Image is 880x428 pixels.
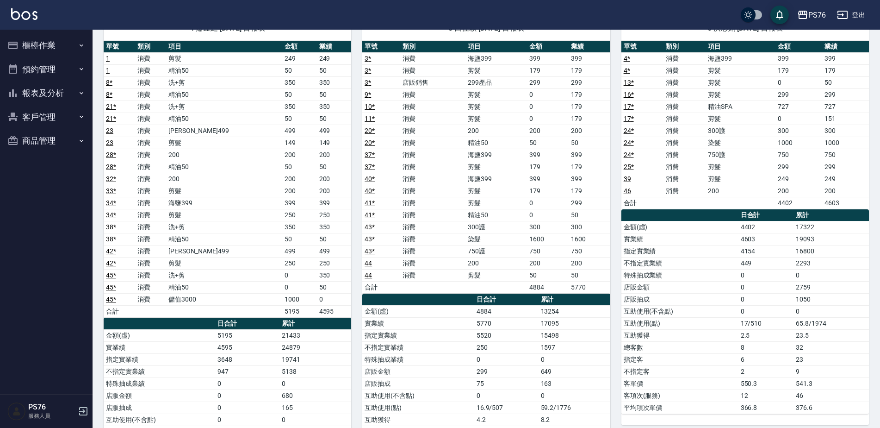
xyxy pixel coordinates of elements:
td: 299 [822,88,869,101]
td: 消費 [135,197,167,209]
td: 0 [793,305,869,317]
td: 0 [738,305,794,317]
td: 179 [775,64,822,76]
th: 日合計 [474,294,539,306]
td: 消費 [135,88,167,101]
td: 179 [569,113,610,125]
td: 299 [775,88,822,101]
td: 0 [738,293,794,305]
td: 海鹽399 [465,173,527,185]
td: 50 [317,281,352,293]
td: 300護 [465,221,527,233]
td: 消費 [663,137,706,149]
td: 4402 [775,197,822,209]
td: 399 [527,173,569,185]
td: 剪髮 [166,185,282,197]
td: 消費 [400,233,465,245]
td: 4603 [822,197,869,209]
td: 消費 [135,173,167,185]
td: 合計 [362,281,400,293]
td: 剪髮 [706,76,775,88]
td: 727 [822,101,869,113]
td: 剪髮 [706,173,775,185]
td: 200 [166,149,282,161]
td: 消費 [400,88,465,101]
button: PS76 [793,6,830,25]
th: 金額 [527,41,569,53]
img: Person [7,402,26,421]
td: 消費 [663,185,706,197]
td: 50 [282,64,317,76]
td: 250 [282,209,317,221]
td: 0 [775,76,822,88]
td: 50 [317,113,352,125]
td: 0 [527,101,569,113]
td: 0 [775,113,822,125]
td: 消費 [135,293,167,305]
td: 儲值3000 [166,293,282,305]
td: 消費 [663,173,706,185]
td: 449 [738,257,794,269]
td: 149 [317,137,352,149]
td: 消費 [663,76,706,88]
td: 299 [775,161,822,173]
td: 不指定實業績 [621,257,738,269]
td: 399 [569,149,610,161]
td: 200 [527,257,569,269]
td: 0 [282,281,317,293]
td: 727 [775,101,822,113]
td: 精油50 [166,88,282,101]
td: 消費 [400,209,465,221]
td: 250 [317,257,352,269]
td: 299 [822,161,869,173]
td: 消費 [663,149,706,161]
td: 200 [317,173,352,185]
td: 200 [706,185,775,197]
button: 櫃檯作業 [4,33,89,57]
td: 剪髮 [465,64,527,76]
td: 消費 [400,137,465,149]
a: 44 [365,259,372,267]
td: 16800 [793,245,869,257]
td: 1600 [569,233,610,245]
td: 750護 [465,245,527,257]
td: 染髮 [706,137,775,149]
td: 海鹽399 [706,52,775,64]
td: 精油50 [166,64,282,76]
button: 報表及分析 [4,81,89,105]
td: 洗+剪 [166,101,282,113]
th: 單號 [104,41,135,53]
td: 剪髮 [166,52,282,64]
td: 消費 [135,257,167,269]
td: 179 [527,64,569,76]
td: 1000 [282,293,317,305]
th: 累計 [539,294,610,306]
a: 1 [106,55,110,62]
td: 剪髮 [706,88,775,101]
td: 0 [527,88,569,101]
td: 50 [527,137,569,149]
td: 399 [317,197,352,209]
td: 350 [317,76,352,88]
td: 消費 [400,52,465,64]
td: 海鹽399 [465,149,527,161]
td: 1000 [775,137,822,149]
td: 179 [569,64,610,76]
td: 300 [822,125,869,137]
td: 5195 [282,305,317,317]
td: 0 [738,281,794,293]
td: 消費 [135,149,167,161]
td: 200 [465,125,527,137]
td: 179 [822,64,869,76]
td: 200 [822,185,869,197]
td: 染髮 [465,233,527,245]
td: 0 [282,269,317,281]
td: 實業績 [621,233,738,245]
td: 200 [569,125,610,137]
td: 消費 [663,161,706,173]
td: 499 [282,125,317,137]
td: 499 [317,125,352,137]
td: 剪髮 [465,113,527,125]
td: 179 [527,161,569,173]
td: 消費 [135,221,167,233]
